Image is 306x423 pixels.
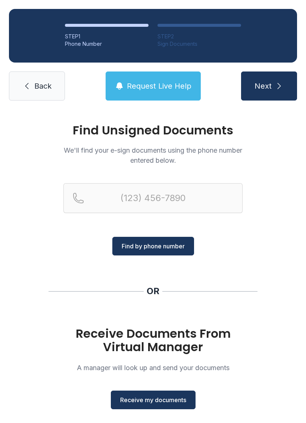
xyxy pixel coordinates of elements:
[147,285,159,297] div: OR
[120,395,186,404] span: Receive my documents
[65,40,149,48] div: Phone Number
[63,183,243,213] input: Reservation phone number
[65,33,149,40] div: STEP 1
[63,124,243,136] h1: Find Unsigned Documents
[122,242,185,251] span: Find by phone number
[63,327,243,354] h1: Receive Documents From Virtual Manager
[34,81,51,91] span: Back
[63,145,243,165] p: We'll find your e-sign documents using the phone number entered below.
[63,363,243,373] p: A manager will look up and send your documents
[255,81,272,91] span: Next
[127,81,191,91] span: Request Live Help
[157,33,241,40] div: STEP 2
[157,40,241,48] div: Sign Documents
